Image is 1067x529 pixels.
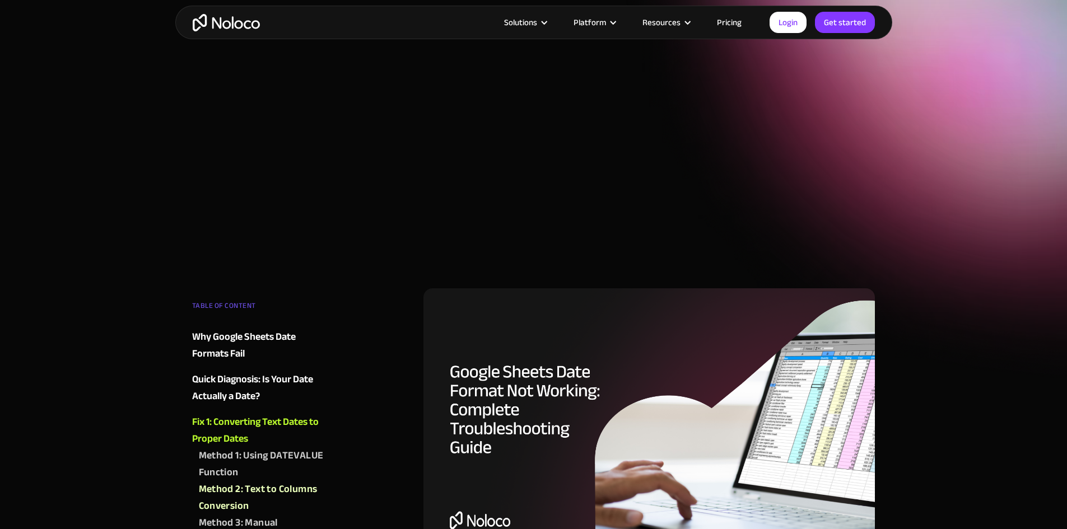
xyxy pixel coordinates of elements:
[192,329,328,362] a: Why Google Sheets Date Formats Fail
[504,15,537,30] div: Solutions
[770,12,807,33] a: Login
[642,15,681,30] div: Resources
[628,15,703,30] div: Resources
[192,414,328,447] a: Fix 1: Converting Text Dates to Proper Dates
[574,15,606,30] div: Platform
[199,447,328,481] a: Method 1: Using DATEVALUE Function
[560,15,628,30] div: Platform
[192,371,328,405] a: Quick Diagnosis: Is Your Date Actually a Date?
[199,481,328,514] a: Method 2: Text to Columns Conversion
[192,297,328,320] div: TABLE OF CONTENT
[490,15,560,30] div: Solutions
[703,15,756,30] a: Pricing
[193,14,260,31] a: home
[815,12,875,33] a: Get started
